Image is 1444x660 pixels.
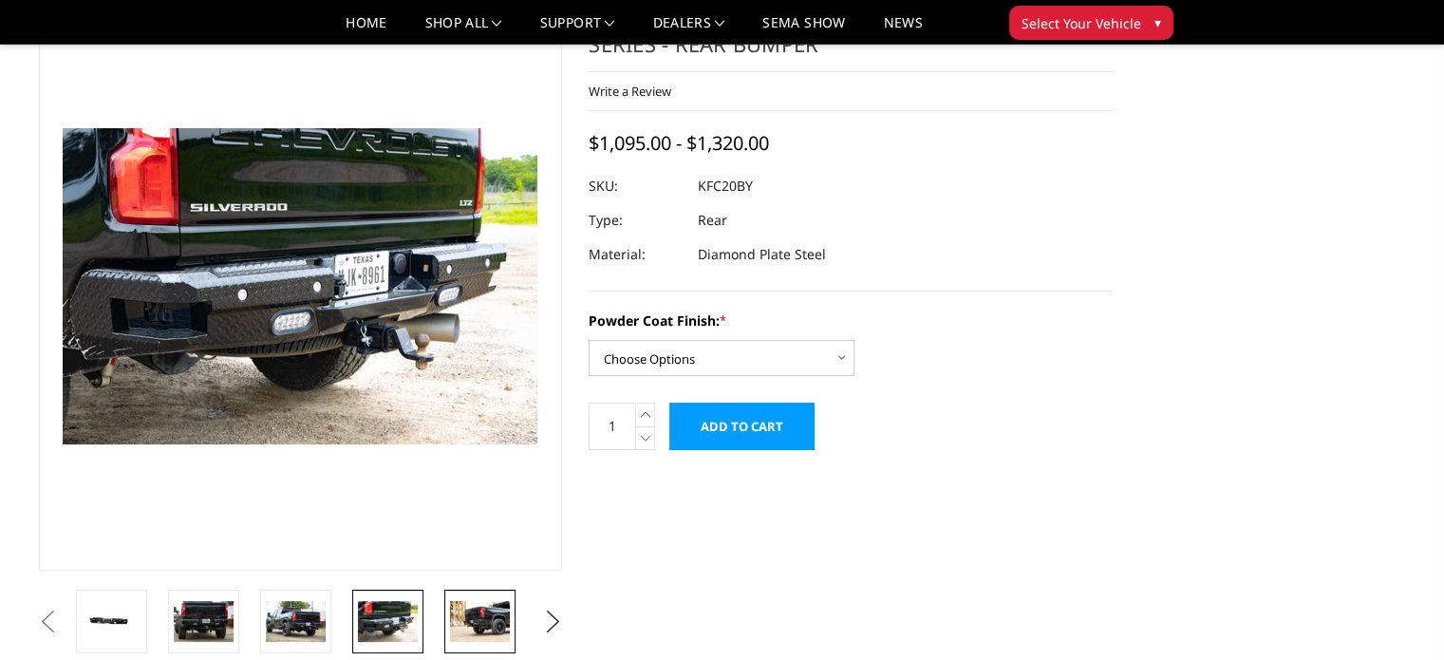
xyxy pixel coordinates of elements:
[450,601,510,641] img: 2020-2025 Chevrolet/GMC 2500-3500 - FT Series - Rear Bumper
[589,169,684,203] dt: SKU:
[174,601,234,641] img: 2020-2025 Chevrolet/GMC 2500-3500 - FT Series - Rear Bumper
[39,1,563,571] a: 2020-2025 Chevrolet/GMC 2500-3500 - FT Series - Rear Bumper
[1349,569,1444,660] iframe: Chat Widget
[358,601,418,641] img: 2020-2025 Chevrolet/GMC 2500-3500 - FT Series - Rear Bumper
[589,237,684,272] dt: Material:
[1022,13,1141,33] span: Select Your Vehicle
[538,608,567,636] button: Next
[698,203,727,237] dd: Rear
[653,16,725,44] a: Dealers
[883,16,922,44] a: News
[698,169,753,203] dd: KFC20BY
[589,311,1113,330] label: Powder Coat Finish:
[266,601,326,641] img: 2020-2025 Chevrolet/GMC 2500-3500 - FT Series - Rear Bumper
[540,16,615,44] a: Support
[425,16,502,44] a: shop all
[346,16,386,44] a: Home
[1009,6,1173,40] button: Select Your Vehicle
[589,130,769,156] span: $1,095.00 - $1,320.00
[589,83,671,100] a: Write a Review
[34,608,63,636] button: Previous
[669,403,815,450] input: Add to Cart
[698,237,826,272] dd: Diamond Plate Steel
[762,16,845,44] a: SEMA Show
[1154,12,1161,32] span: ▾
[589,203,684,237] dt: Type:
